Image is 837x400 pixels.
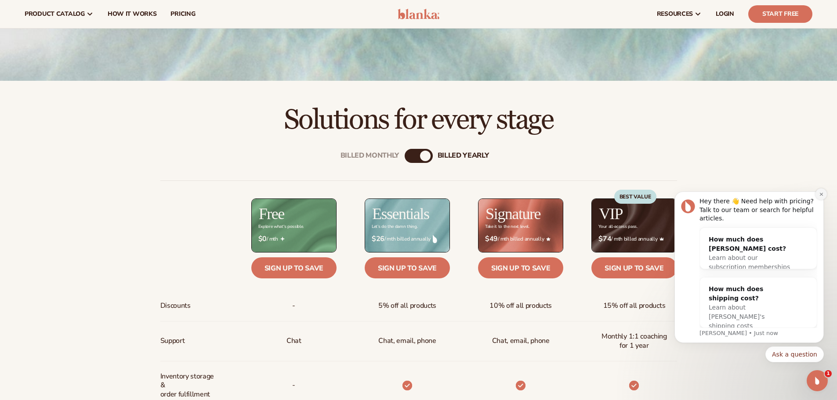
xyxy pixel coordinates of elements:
img: free_bg.png [252,199,336,252]
img: VIP_BG_199964bd-3653-43bc-8a67-789d2d7717b9.jpg [592,199,676,252]
h2: Signature [486,206,540,222]
div: Take it to the next level. [485,224,529,229]
h2: Essentials [372,206,429,222]
span: Discounts [160,298,191,314]
span: / mth [258,235,330,243]
a: Sign up to save [478,257,563,278]
span: 5% off all products [378,298,436,314]
img: logo [398,9,439,19]
span: 15% off all products [603,298,666,314]
span: Support [160,333,185,349]
img: Star_6.png [546,237,551,241]
span: resources [657,11,693,18]
span: 10% off all products [489,298,552,314]
a: Sign up to save [251,257,337,278]
span: / mth billed annually [485,235,556,243]
span: / mth billed annually [598,235,670,243]
p: - [292,377,295,393]
p: Chat, email, phone [378,333,436,349]
a: Sign up to save [365,257,450,278]
h2: VIP [599,206,623,222]
span: / mth billed annually [372,235,443,243]
h2: Solutions for every stage [25,105,812,135]
span: Monthly 1:1 coaching for 1 year [598,328,670,354]
div: Billed Monthly [341,151,399,160]
span: Chat, email, phone [492,333,550,349]
img: Crown_2d87c031-1b5a-4345-8312-a4356ddcde98.png [659,237,664,241]
strong: $0 [258,235,267,243]
iframe: Intercom live chat [807,370,828,391]
span: How It Works [108,11,157,18]
div: BEST VALUE [614,190,656,204]
div: billed Yearly [438,151,489,160]
span: product catalog [25,11,85,18]
img: drop.png [433,235,437,243]
span: - [292,298,295,314]
img: Signature_BG_eeb718c8-65ac-49e3-a4e5-327c6aa73146.jpg [478,199,563,252]
img: Essentials_BG_9050f826-5aa9-47d9-a362-757b82c62641.jpg [365,199,449,252]
h2: Free [259,206,284,222]
p: Chat [286,333,301,349]
a: Start Free [748,5,812,23]
div: Your all-access pass. [598,224,637,229]
span: pricing [170,11,195,18]
span: 1 [825,370,832,377]
span: LOGIN [716,11,734,18]
img: Free_Icon_bb6e7c7e-73f8-44bd-8ed0-223ea0fc522e.png [280,237,285,241]
iframe: Intercom notifications message [661,171,837,376]
div: Let’s do the damn thing. [372,224,417,229]
strong: $26 [372,235,384,243]
a: Sign up to save [591,257,677,278]
strong: $74 [598,235,611,243]
div: Explore what's possible. [258,224,304,229]
strong: $49 [485,235,498,243]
